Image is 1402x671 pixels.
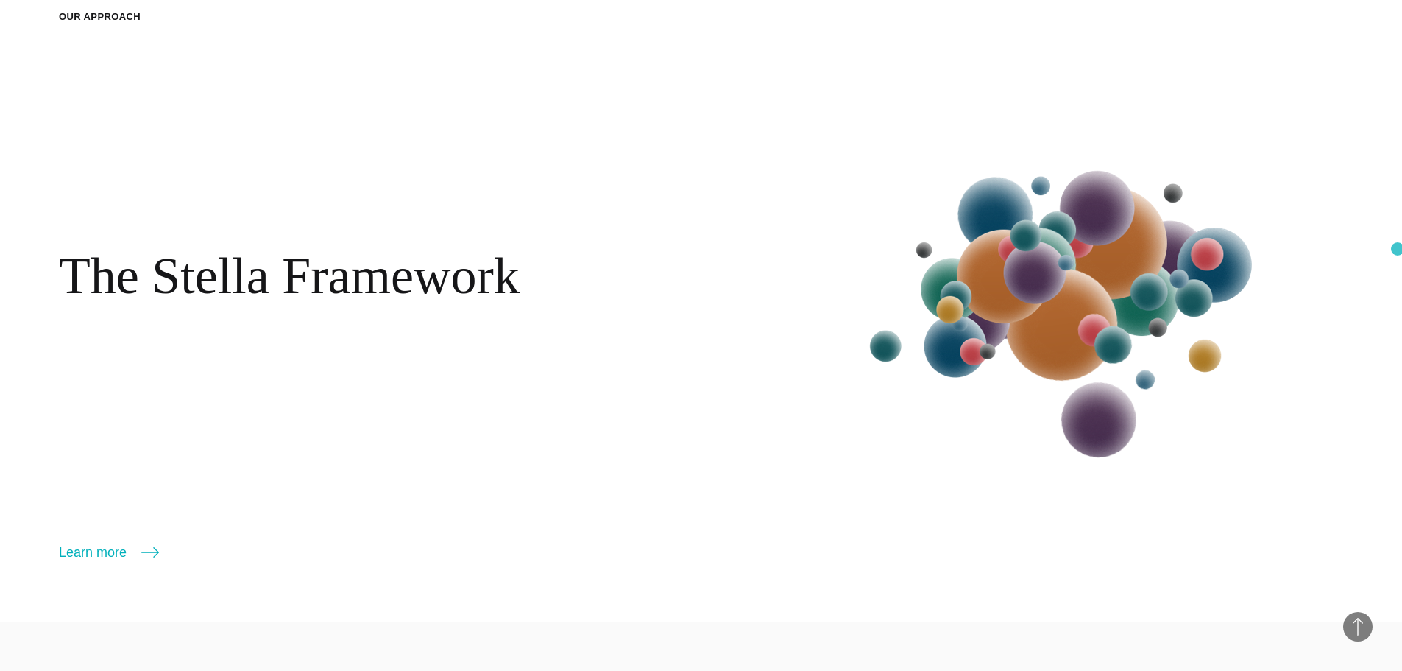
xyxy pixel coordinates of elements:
div: Our Approach [59,10,1343,24]
a: Learn more [59,542,159,563]
h2: The Stella Framework [59,246,520,306]
img: D-ABout-Stella-Framework-620x650-1.png [840,66,1297,545]
button: Back to Top [1343,612,1373,642]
